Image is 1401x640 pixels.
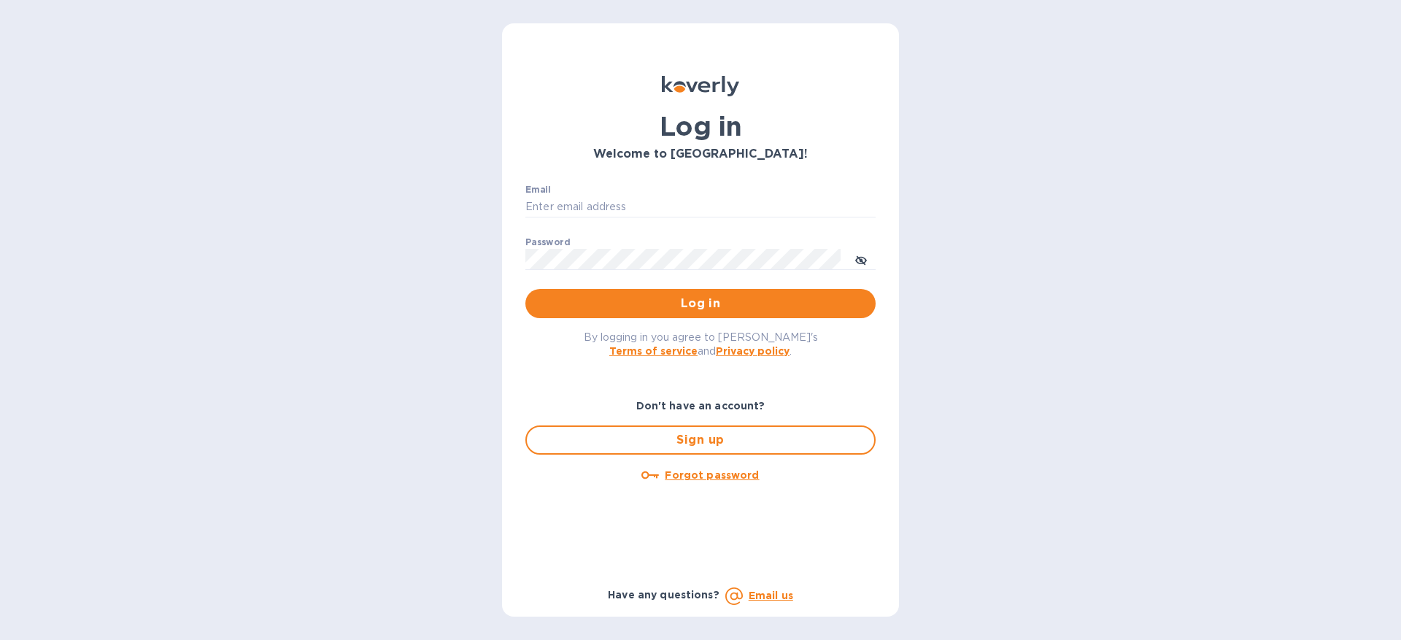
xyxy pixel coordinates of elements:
button: toggle password visibility [846,244,876,274]
span: Sign up [539,431,862,449]
label: Email [525,185,551,194]
a: Email us [749,590,793,601]
span: Log in [537,295,864,312]
a: Privacy policy [716,345,790,357]
input: Enter email address [525,196,876,218]
a: Terms of service [609,345,698,357]
b: Have any questions? [608,589,719,601]
button: Log in [525,289,876,318]
span: By logging in you agree to [PERSON_NAME]'s and . [584,331,818,357]
u: Forgot password [665,469,759,481]
button: Sign up [525,425,876,455]
label: Password [525,238,570,247]
h3: Welcome to [GEOGRAPHIC_DATA]! [525,147,876,161]
h1: Log in [525,111,876,142]
img: Koverly [662,76,739,96]
b: Don't have an account? [636,400,765,412]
